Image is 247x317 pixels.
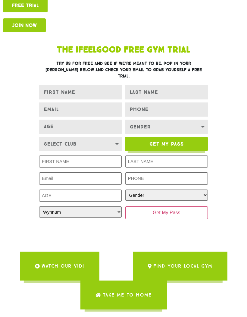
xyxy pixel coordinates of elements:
span: Join Now [12,23,37,28]
input: Get My Pass [125,206,208,219]
input: FIRST NAME [39,85,122,99]
input: LAST NAME [125,155,208,168]
span: Find Your Local Gym [153,258,212,275]
h1: The IfeelGood Free Gym Trial [3,46,244,54]
h3: Try us for free and see if we’re meant to be. Pop in your [PERSON_NAME] below and check your emai... [39,60,208,79]
a: Join Now [3,18,46,32]
span: Get My Pass [149,142,184,146]
input: AGE [39,190,122,202]
form: New Form [39,85,208,154]
input: PHONE [125,172,208,185]
input: Email [39,172,122,185]
input: EMAIL [39,102,122,117]
input: Age [39,120,122,134]
a: Find Your Local Gym [133,252,227,281]
span: Free TRIAL [12,3,39,8]
a: Take me to Home [80,281,167,309]
a: WATCH OUR VID! [20,252,99,281]
button: Get My Pass [125,137,208,151]
input: LAST NAME [125,85,208,99]
input: Only numbers and phone characters (#, -, *, etc) are accepted. [125,102,208,117]
span: Take me to Home [103,287,152,303]
input: FIRST NAME [39,155,122,168]
span: WATCH OUR VID! [42,258,84,275]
